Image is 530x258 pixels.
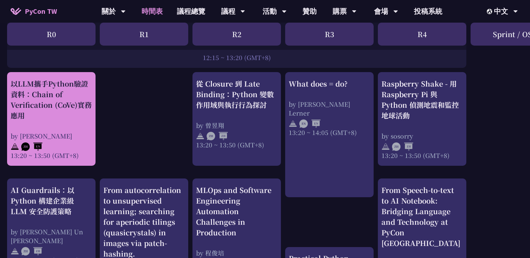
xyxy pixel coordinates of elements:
[11,78,92,160] a: 以LLM攜手Python驗證資料：Chain of Verification (CoVe)實務應用 by [PERSON_NAME] 13:20 ~ 13:50 (GMT+8)
[7,23,96,46] div: R0
[11,8,21,15] img: Home icon of PyCon TW 2025
[11,142,19,151] img: svg+xml;base64,PHN2ZyB4bWxucz0iaHR0cDovL3d3dy53My5vcmcvMjAwMC9zdmciIHdpZHRoPSIyNCIgaGVpZ2h0PSIyNC...
[299,119,321,128] img: ENEN.5a408d1.svg
[196,121,277,130] div: by 曾昱翔
[487,9,494,14] img: Locale Icon
[192,23,281,46] div: R2
[196,78,277,160] a: 從 Closure 到 Late Binding：Python 變數作用域與執行行為探討 by 曾昱翔 13:20 ~ 13:50 (GMT+8)
[196,78,277,110] div: 從 Closure 到 Late Binding：Python 變數作用域與執行行為探討
[381,151,463,160] div: 13:20 ~ 13:50 (GMT+8)
[21,247,42,256] img: ZHZH.38617ef.svg
[11,247,19,256] img: svg+xml;base64,PHN2ZyB4bWxucz0iaHR0cDovL3d3dy53My5vcmcvMjAwMC9zdmciIHdpZHRoPSIyNCIgaGVpZ2h0PSIyNC...
[196,185,277,238] div: MLOps and Software Engineering Automation Challenges in Production
[381,78,463,121] div: Raspberry Shake - 用 Raspberry Pi 與 Python 偵測地震和監控地球活動
[381,185,463,248] div: From Speech-to-text to AI Notebook: Bridging Language and Technology at PyCon [GEOGRAPHIC_DATA]
[289,119,297,128] img: svg+xml;base64,PHN2ZyB4bWxucz0iaHR0cDovL3d3dy53My5vcmcvMjAwMC9zdmciIHdpZHRoPSIyNCIgaGVpZ2h0PSIyNC...
[196,132,204,140] img: svg+xml;base64,PHN2ZyB4bWxucz0iaHR0cDovL3d3dy53My5vcmcvMjAwMC9zdmciIHdpZHRoPSIyNCIgaGVpZ2h0PSIyNC...
[11,185,92,217] div: AI Guardrails：以 Python 構建企業級 LLM 安全防護策略
[11,227,92,245] div: by [PERSON_NAME] Un [PERSON_NAME]
[392,142,413,151] img: ZHZH.38617ef.svg
[381,131,463,140] div: by sosorry
[289,128,370,137] div: 13:20 ~ 14:05 (GMT+8)
[381,78,463,160] a: Raspberry Shake - 用 Raspberry Pi 與 Python 偵測地震和監控地球活動 by sosorry 13:20 ~ 13:50 (GMT+8)
[289,100,370,117] div: by [PERSON_NAME] Lerner
[25,6,57,17] span: PyCon TW
[207,132,228,140] img: ZHZH.38617ef.svg
[285,23,374,46] div: R3
[381,142,390,151] img: svg+xml;base64,PHN2ZyB4bWxucz0iaHR0cDovL3d3dy53My5vcmcvMjAwMC9zdmciIHdpZHRoPSIyNCIgaGVpZ2h0PSIyNC...
[289,78,370,191] a: What does = do? by [PERSON_NAME] Lerner 13:20 ~ 14:05 (GMT+8)
[100,23,188,46] div: R1
[11,151,92,160] div: 13:20 ~ 13:50 (GMT+8)
[11,53,463,62] div: 12:15 ~ 13:20 (GMT+8)
[11,78,92,121] div: 以LLM攜手Python驗證資料：Chain of Verification (CoVe)實務應用
[378,23,466,46] div: R4
[11,131,92,140] div: by [PERSON_NAME]
[4,2,64,20] a: PyCon TW
[196,140,277,149] div: 13:20 ~ 13:50 (GMT+8)
[196,248,277,257] div: by 程俊培
[289,78,370,89] div: What does = do?
[21,142,42,151] img: ZHEN.371966e.svg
